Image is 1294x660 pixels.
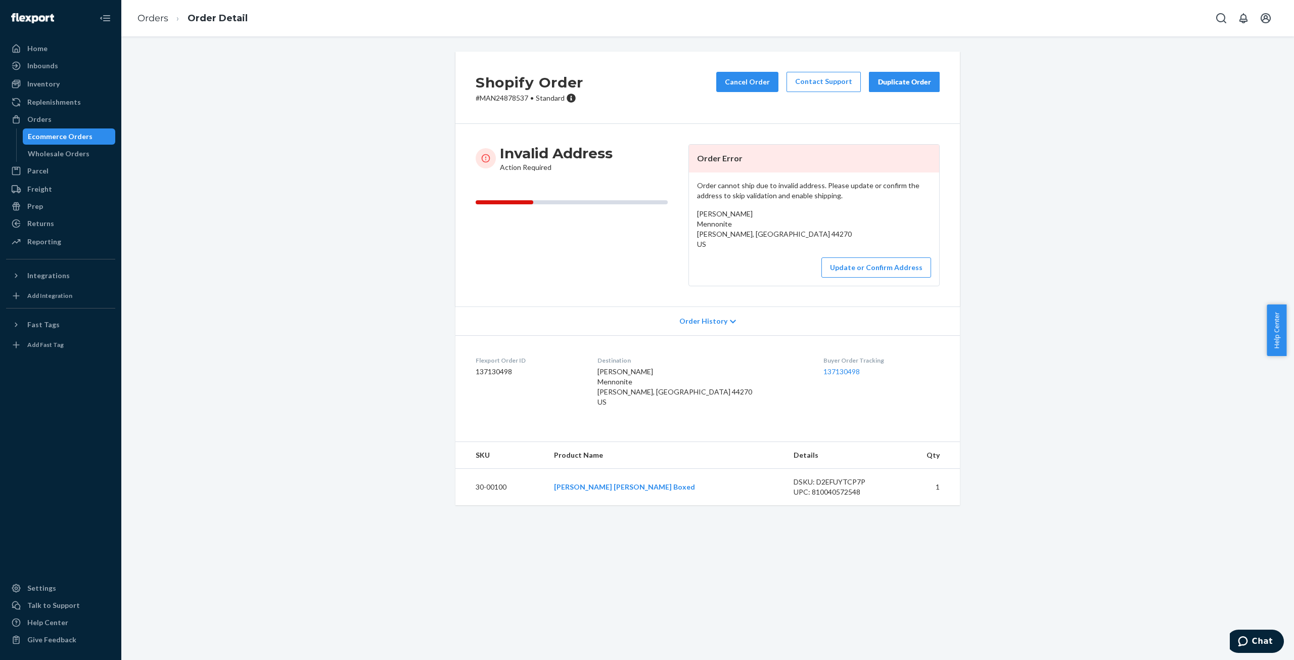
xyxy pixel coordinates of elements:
div: Inventory [27,79,60,89]
a: Reporting [6,234,115,250]
span: [PERSON_NAME] Mennonite [PERSON_NAME], [GEOGRAPHIC_DATA] 44270 US [597,367,752,406]
button: Duplicate Order [869,72,940,92]
div: Freight [27,184,52,194]
a: Parcel [6,163,115,179]
h3: Invalid Address [500,144,613,162]
div: Inbounds [27,61,58,71]
button: Help Center [1267,304,1286,356]
iframe: Opens a widget where you can chat to one of our agents [1230,630,1284,655]
th: Product Name [546,442,786,469]
a: Orders [6,111,115,127]
a: Prep [6,198,115,214]
h2: Shopify Order [476,72,583,93]
th: Details [785,442,897,469]
button: Open notifications [1233,8,1254,28]
a: Order Detail [188,13,248,24]
div: DSKU: D2EFUYTCP7P [794,477,889,487]
div: Add Fast Tag [27,340,64,349]
a: Ecommerce Orders [23,128,116,145]
a: Contact Support [787,72,861,92]
button: Close Navigation [95,8,115,28]
span: Order History [679,316,727,326]
a: Add Fast Tag [6,337,115,353]
div: Give Feedback [27,635,76,645]
th: SKU [455,442,546,469]
a: 137130498 [823,367,860,376]
td: 1 [897,468,960,505]
div: Talk to Support [27,600,80,610]
a: Add Integration [6,288,115,304]
a: Wholesale Orders [23,146,116,162]
div: Duplicate Order [877,77,931,87]
div: Returns [27,218,54,229]
a: Orders [137,13,168,24]
div: Home [27,43,48,54]
div: Help Center [27,618,68,628]
div: Settings [27,583,56,593]
a: Inbounds [6,58,115,74]
div: Integrations [27,271,70,281]
a: Returns [6,215,115,232]
p: Order cannot ship due to invalid address. Please update or confirm the address to skip validation... [697,181,931,201]
p: # MAN24878537 [476,93,583,103]
th: Qty [897,442,960,469]
span: Standard [536,94,565,102]
button: Fast Tags [6,317,115,333]
button: Integrations [6,268,115,284]
div: Fast Tags [27,320,60,330]
button: Open account menu [1256,8,1276,28]
div: Action Required [500,144,613,172]
dd: 137130498 [476,367,581,377]
a: Inventory [6,76,115,92]
span: [PERSON_NAME] Mennonite [PERSON_NAME], [GEOGRAPHIC_DATA] 44270 US [697,209,852,248]
div: UPC: 810040572548 [794,487,889,497]
a: Freight [6,181,115,197]
dt: Flexport Order ID [476,356,581,365]
a: Home [6,40,115,57]
div: Prep [27,201,43,211]
a: [PERSON_NAME] [PERSON_NAME] Boxed [554,482,695,491]
button: Talk to Support [6,597,115,613]
div: Add Integration [27,291,72,300]
button: Update or Confirm Address [821,257,931,278]
button: Give Feedback [6,632,115,648]
div: Ecommerce Orders [28,131,93,142]
header: Order Error [689,145,939,172]
div: Orders [27,114,52,124]
button: Cancel Order [716,72,778,92]
dt: Buyer Order Tracking [823,356,940,365]
img: Flexport logo [11,13,54,23]
div: Wholesale Orders [28,149,89,159]
ol: breadcrumbs [129,4,256,33]
td: 30-00100 [455,468,546,505]
div: Reporting [27,237,61,247]
a: Help Center [6,614,115,631]
div: Replenishments [27,97,81,107]
span: • [530,94,534,102]
div: Parcel [27,166,49,176]
a: Replenishments [6,94,115,110]
a: Settings [6,580,115,596]
button: Open Search Box [1211,8,1231,28]
dt: Destination [597,356,808,365]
